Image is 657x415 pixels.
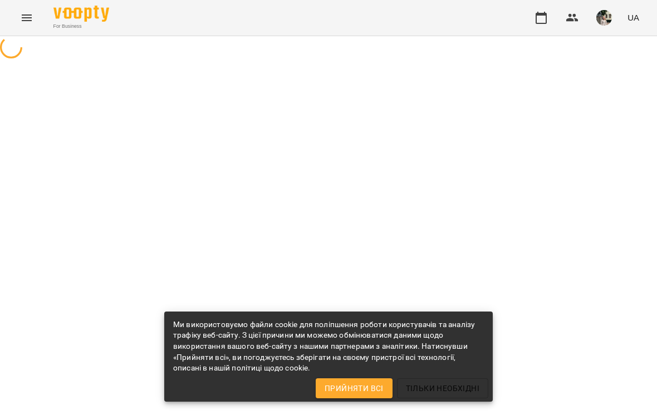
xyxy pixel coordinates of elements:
[13,4,40,31] button: Menu
[627,12,639,23] span: UA
[623,7,644,28] button: UA
[53,6,109,22] img: Voopty Logo
[596,10,612,26] img: cf4d6eb83d031974aacf3fedae7611bc.jpeg
[53,23,109,30] span: For Business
